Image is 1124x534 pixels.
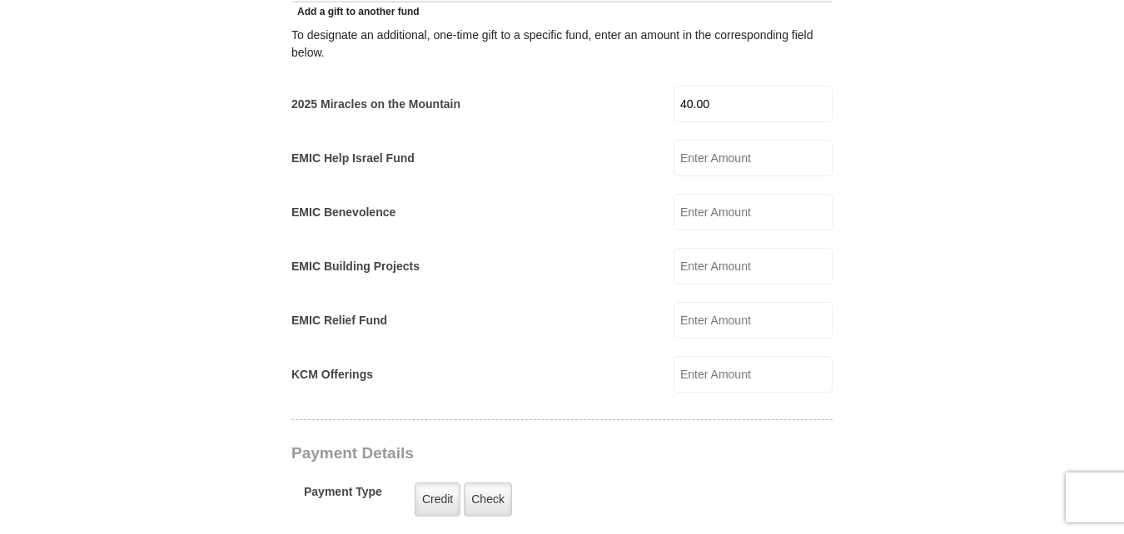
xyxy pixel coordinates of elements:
[415,482,460,517] label: Credit
[291,444,716,463] h3: Payment Details
[674,302,833,339] input: Enter Amount
[464,482,512,517] label: Check
[674,194,833,230] input: Enter Amount
[291,27,833,62] div: To designate an additional, one-time gift to a specific fund, enter an amount in the correspondin...
[674,86,833,122] input: Enter Amount
[674,140,833,176] input: Enter Amount
[291,312,387,329] label: EMIC Relief Fund
[291,258,420,275] label: EMIC Building Projects
[291,96,460,113] label: 2025 Miracles on the Mountain
[291,366,373,383] label: KCM Offerings
[674,248,833,284] input: Enter Amount
[291,6,420,17] span: Add a gift to another fund
[291,204,395,221] label: EMIC Benevolence
[674,356,833,393] input: Enter Amount
[291,150,415,167] label: EMIC Help Israel Fund
[304,485,382,507] h5: Payment Type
